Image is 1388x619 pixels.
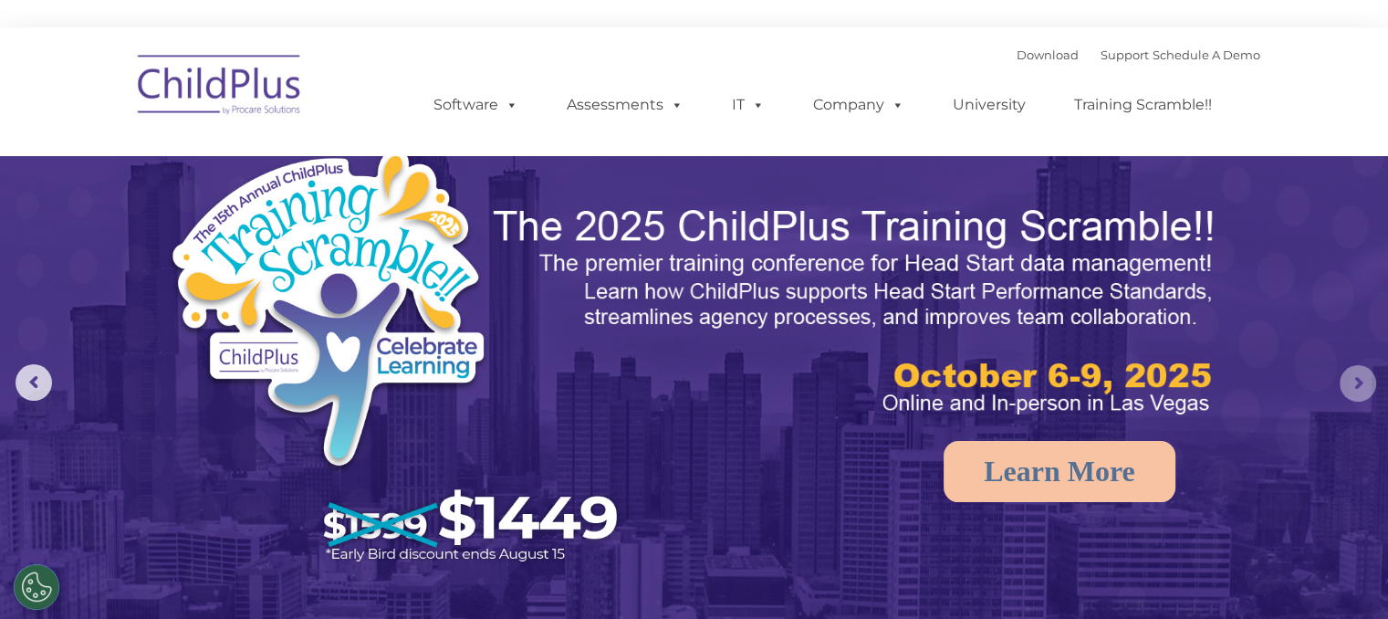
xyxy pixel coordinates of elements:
a: Support [1101,47,1149,62]
span: Phone number [254,195,331,209]
button: Cookies Settings [14,564,59,610]
a: Company [795,87,923,123]
a: IT [714,87,783,123]
a: Learn More [944,441,1175,502]
a: Schedule A Demo [1153,47,1260,62]
a: Download [1017,47,1079,62]
a: Assessments [548,87,702,123]
img: ChildPlus by Procare Solutions [129,42,311,133]
font: | [1017,47,1260,62]
a: Software [415,87,537,123]
a: University [934,87,1044,123]
a: Training Scramble!! [1056,87,1230,123]
span: Last name [254,121,309,134]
